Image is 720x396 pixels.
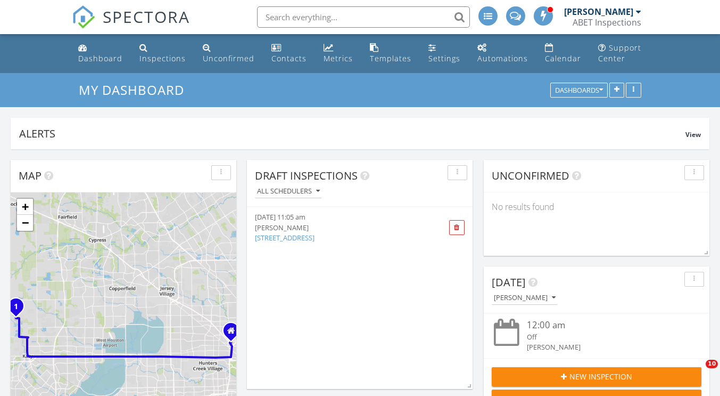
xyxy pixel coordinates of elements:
div: Inspections [139,53,186,63]
a: [DATE] 11:05 am [PERSON_NAME] [STREET_ADDRESS] [255,212,429,243]
a: Metrics [319,38,357,69]
a: Calendar [541,38,585,69]
div: Metrics [324,53,353,63]
span: 10 [706,360,718,368]
div: All schedulers [257,188,320,195]
img: The Best Home Inspection Software - Spectora [72,5,95,29]
a: Zoom in [17,199,33,215]
div: Templates [370,53,411,63]
button: [PERSON_NAME] [492,291,558,305]
input: Search everything... [257,6,470,28]
a: Templates [366,38,416,69]
div: Support Center [598,43,641,63]
div: Off [527,332,684,342]
span: Unconfirmed [492,168,569,183]
div: [PERSON_NAME] [494,294,556,302]
div: Contacts [271,53,307,63]
a: Settings [424,38,465,69]
span: [DATE] [492,275,526,289]
span: SPECTORA [103,5,190,28]
a: Unconfirmed [198,38,259,69]
a: Support Center [594,38,645,69]
button: All schedulers [255,184,322,199]
span: Draft Inspections [255,168,358,183]
i: 1 [14,303,18,311]
div: 12:00 am [527,319,684,332]
a: My Dashboard [79,81,193,99]
div: Automations [477,53,528,63]
div: [DATE] 11:05 am [255,212,429,222]
div: Unconfirmed [203,53,254,63]
a: Dashboard [74,38,127,69]
div: 10050 Northwest Fwy -140 , Houston TX 77092 [231,330,237,337]
div: No results found [484,192,709,221]
div: Calendar [545,53,581,63]
button: Dashboards [550,83,608,98]
div: [PERSON_NAME] [527,342,684,352]
div: Alerts [19,126,685,141]
div: ABET Inspections [573,17,641,28]
span: Map [19,168,42,183]
span: New Inspection [569,371,632,382]
div: Settings [428,53,460,63]
div: [PERSON_NAME] [255,223,429,233]
div: Dashboard [78,53,122,63]
a: [STREET_ADDRESS] [255,233,315,243]
a: Inspections [135,38,190,69]
span: View [685,130,701,139]
div: Dashboards [555,87,603,94]
a: Automations (Advanced) [473,38,532,69]
button: New Inspection [492,367,701,386]
a: Zoom out [17,215,33,231]
a: SPECTORA [72,14,190,37]
div: [PERSON_NAME] [564,6,633,17]
iframe: Intercom live chat [684,360,709,385]
div: 4955 Tan Briar Dr, Katy, TX 77493 [16,306,22,312]
a: Contacts [267,38,311,69]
